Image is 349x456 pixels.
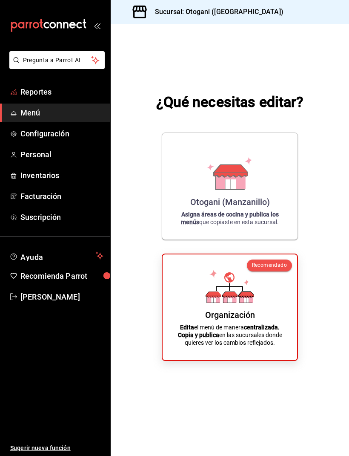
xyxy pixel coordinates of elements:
button: open_drawer_menu [94,22,100,29]
strong: Asigna áreas de cocina y publica los menús [181,211,279,225]
span: Personal [20,149,103,160]
span: Recomendado [252,262,287,268]
strong: centralizada. [244,324,280,331]
span: Suscripción [20,211,103,223]
span: Configuración [20,128,103,139]
span: Sugerir nueva función [10,444,103,453]
span: Pregunta a Parrot AI [23,56,92,65]
span: Ayuda [20,251,92,261]
p: que copiaste en esta sucursal. [172,211,287,226]
a: Pregunta a Parrot AI [6,62,105,71]
h3: Sucursal: Otogani ([GEOGRAPHIC_DATA]) [148,7,283,17]
span: Reportes [20,86,103,98]
span: [PERSON_NAME] [20,291,103,303]
div: Organización [205,310,255,320]
h1: ¿Qué necesitas editar? [156,92,304,112]
div: Otogani (Manzanillo) [190,197,270,207]
span: Facturación [20,190,103,202]
button: Pregunta a Parrot AI [9,51,105,69]
p: el menú de manera en las sucursales donde quieres ver los cambios reflejados. [173,323,287,346]
span: Inventarios [20,170,103,181]
strong: Edita [180,324,194,331]
span: Recomienda Parrot [20,270,103,282]
span: Menú [20,107,103,118]
strong: Copia y publica [178,332,219,338]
